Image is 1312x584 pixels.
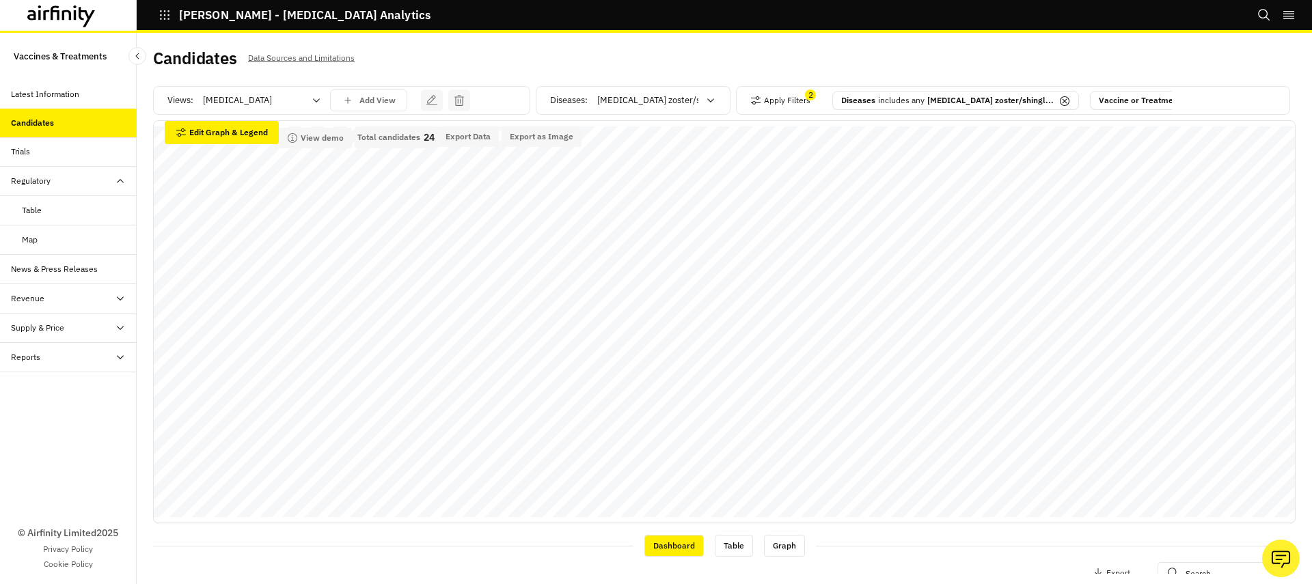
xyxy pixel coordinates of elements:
button: Ask our analysts [1262,540,1300,577]
button: Export Data [437,126,499,147]
div: Table [22,204,42,217]
p: [PERSON_NAME] - [MEDICAL_DATA] Analytics [179,9,430,21]
div: Diseases : [550,89,724,111]
div: Supply & Price [11,322,64,334]
p: Vaccine or Treatment [1099,94,1181,107]
button: Export [1093,562,1130,584]
div: News & Press Releases [11,263,98,275]
button: Apply Filters [750,89,810,111]
button: Search [1257,3,1271,27]
div: Views: [167,89,407,111]
a: Privacy Policy [43,543,93,555]
div: Reports [11,351,40,363]
p: Export [1106,568,1130,578]
div: Trials [11,145,30,158]
button: save changes [421,89,443,111]
div: Graph [764,535,805,557]
button: save changes [448,89,470,111]
button: Close Sidebar [128,47,146,65]
button: [PERSON_NAME] - [MEDICAL_DATA] Analytics [159,3,430,27]
p: 24 [424,133,435,142]
p: Vaccines & Treatments [14,44,107,69]
div: Revenue [11,292,44,305]
button: save changes [330,89,407,111]
div: Table [715,535,753,557]
div: Candidates [11,117,54,129]
button: Export as Image [502,126,582,147]
div: Dashboard [644,535,704,557]
button: View demo [279,128,352,148]
button: Edit Graph & Legend [165,121,279,144]
div: Map [22,234,38,246]
p: Diseases [841,94,875,107]
a: Cookie Policy [44,558,93,570]
p: Add View [359,96,396,105]
div: Latest Information [11,88,79,100]
p: Total candidates [357,133,420,142]
div: Regulatory [11,175,51,187]
p: © Airfinity Limited 2025 [18,526,118,540]
p: includes any [878,94,925,107]
input: Search [1158,562,1294,584]
p: Data Sources and Limitations [248,51,355,66]
h2: Candidates [153,48,237,68]
p: [MEDICAL_DATA] zoster/shingl... [927,94,1054,107]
